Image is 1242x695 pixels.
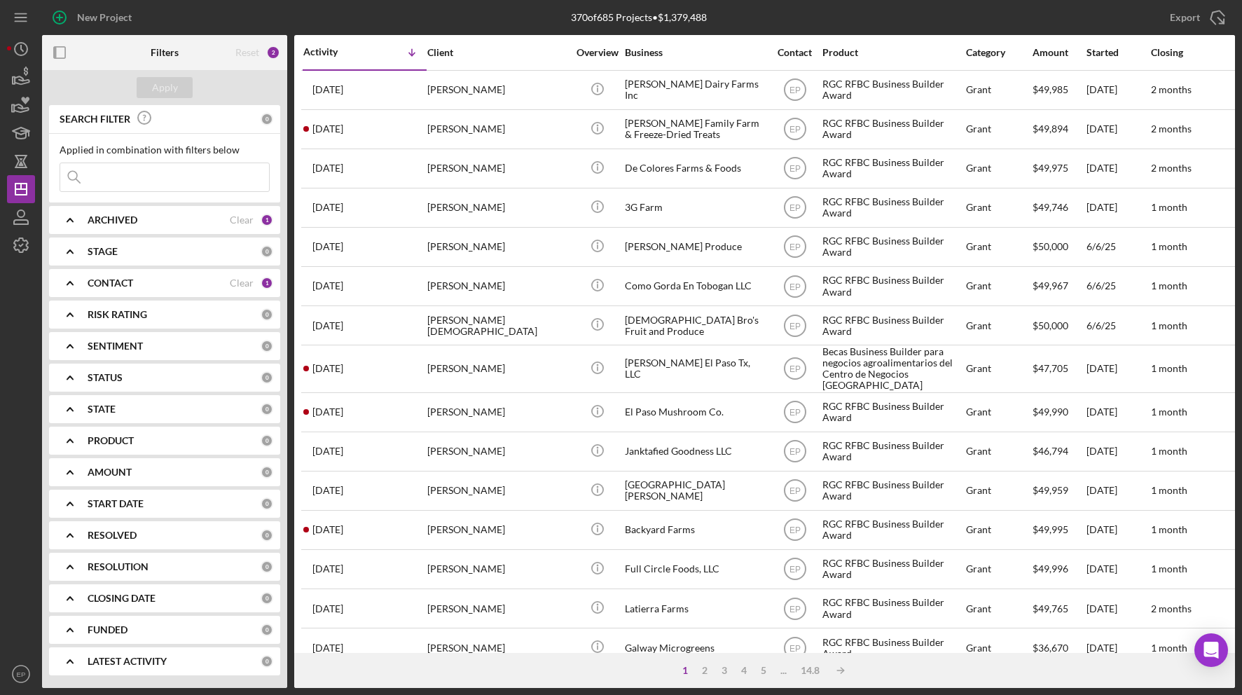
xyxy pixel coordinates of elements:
[966,71,1031,109] div: Grant
[789,164,800,174] text: EP
[261,529,273,542] div: 0
[261,497,273,510] div: 0
[789,282,800,291] text: EP
[1033,47,1085,58] div: Amount
[42,4,146,32] button: New Project
[966,189,1031,226] div: Grant
[427,47,567,58] div: Client
[1086,71,1150,109] div: [DATE]
[427,590,567,627] div: [PERSON_NAME]
[966,111,1031,148] div: Grant
[261,214,273,226] div: 1
[427,111,567,148] div: [PERSON_NAME]
[261,371,273,384] div: 0
[754,665,773,676] div: 5
[1151,406,1187,418] time: 1 month
[625,472,765,509] div: [GEOGRAPHIC_DATA][PERSON_NAME]
[966,268,1031,305] div: Grant
[230,214,254,226] div: Clear
[822,590,962,627] div: RGC RFBC Business Builder Award
[625,394,765,431] div: El Paso Mushroom Co.
[966,433,1031,470] div: Grant
[1033,228,1085,266] div: $50,000
[1151,523,1187,535] time: 1 month
[261,655,273,668] div: 0
[966,228,1031,266] div: Grant
[1194,633,1228,667] div: Open Intercom Messenger
[1086,433,1150,470] div: [DATE]
[60,113,130,125] b: SEARCH FILTER
[1151,83,1192,95] time: 2 months
[88,277,133,289] b: CONTACT
[1151,603,1192,614] time: 2 months
[88,467,132,478] b: AMOUNT
[1086,346,1150,391] div: [DATE]
[1086,189,1150,226] div: [DATE]
[427,150,567,187] div: [PERSON_NAME]
[88,593,156,604] b: CLOSING DATE
[1086,307,1150,344] div: 6/6/25
[312,84,343,95] time: 2025-08-05 21:49
[312,642,343,654] time: 2025-06-16 16:12
[1033,511,1085,549] div: $49,995
[261,403,273,415] div: 0
[1086,228,1150,266] div: 6/6/25
[966,394,1031,431] div: Grant
[789,525,800,535] text: EP
[966,472,1031,509] div: Grant
[822,268,962,305] div: RGC RFBC Business Builder Award
[822,346,962,391] div: Becas Business Builder para negocios agroalimentarios del Centro de Negocios [GEOGRAPHIC_DATA]
[1151,362,1187,374] time: 1 month
[768,47,821,58] div: Contact
[261,113,273,125] div: 0
[1156,4,1235,32] button: Export
[1033,150,1085,187] div: $49,975
[312,163,343,174] time: 2025-07-24 04:39
[1086,111,1150,148] div: [DATE]
[625,228,765,266] div: [PERSON_NAME] Produce
[789,486,800,496] text: EP
[625,629,765,666] div: Galway Microgreens
[789,85,800,95] text: EP
[822,433,962,470] div: RGC RFBC Business Builder Award
[1151,563,1187,574] time: 1 month
[261,434,273,447] div: 0
[789,447,800,457] text: EP
[625,268,765,305] div: Como Gorda En Tobogan LLC
[312,363,343,374] time: 2025-07-11 04:44
[427,551,567,588] div: [PERSON_NAME]
[789,408,800,418] text: EP
[789,565,800,574] text: EP
[822,189,962,226] div: RGC RFBC Business Builder Award
[88,246,118,257] b: STAGE
[312,485,343,496] time: 2025-06-25 22:01
[427,189,567,226] div: [PERSON_NAME]
[261,340,273,352] div: 0
[966,590,1031,627] div: Grant
[151,47,179,58] b: Filters
[773,665,794,676] div: ...
[966,346,1031,391] div: Grant
[1033,346,1085,391] div: $47,705
[1151,240,1187,252] time: 1 month
[625,111,765,148] div: [PERSON_NAME] Family Farm & Freeze-Dried Treats
[966,629,1031,666] div: Grant
[571,12,707,23] div: 370 of 685 Projects • $1,379,488
[625,307,765,344] div: [DEMOGRAPHIC_DATA] Bro's Fruit and Produce
[1033,590,1085,627] div: $49,765
[88,214,137,226] b: ARCHIVED
[1151,319,1187,331] time: 1 month
[1033,629,1085,666] div: $36,670
[17,670,26,678] text: EP
[1086,394,1150,431] div: [DATE]
[1151,162,1192,174] time: 2 months
[1033,472,1085,509] div: $49,959
[312,280,343,291] time: 2025-07-14 20:33
[1151,123,1192,135] time: 2 months
[822,511,962,549] div: RGC RFBC Business Builder Award
[312,406,343,418] time: 2025-07-07 23:47
[261,245,273,258] div: 0
[427,629,567,666] div: [PERSON_NAME]
[966,511,1031,549] div: Grant
[789,242,800,252] text: EP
